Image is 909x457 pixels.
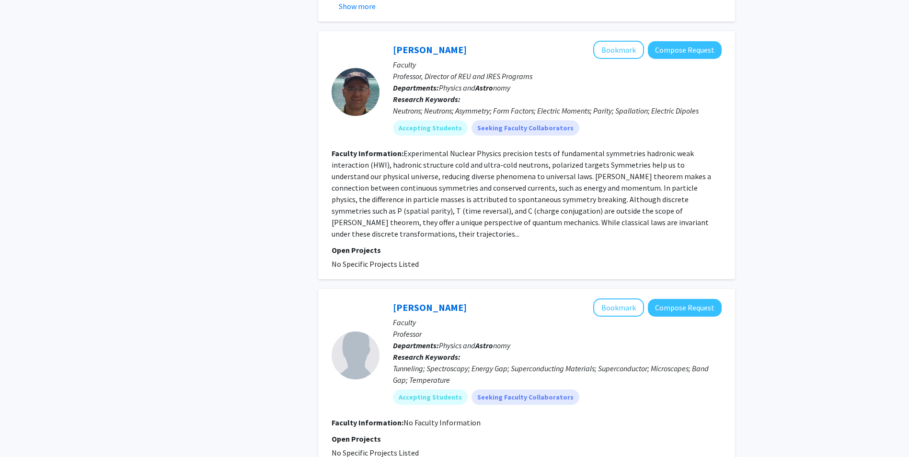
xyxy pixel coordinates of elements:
b: Faculty Information: [332,418,403,427]
b: Departments: [393,341,439,350]
div: Neutrons; Neutrons; Asymmetry; Form Factors; Electric Moments; Parity; Spallation; Electric Dipoles [393,105,722,116]
span: Physics and nomy [439,341,510,350]
iframe: Chat [7,414,41,450]
button: Show more [339,0,376,12]
b: Research Keywords: [393,352,460,362]
b: Astro [475,83,493,92]
b: Departments: [393,83,439,92]
div: Tunneling; Spectroscopy; Energy Gap; Superconducting Materials; Superconductor; Microscopes; Band... [393,363,722,386]
a: [PERSON_NAME] [393,301,467,313]
p: Open Projects [332,433,722,445]
span: No Specific Projects Listed [332,259,419,269]
b: Research Keywords: [393,94,460,104]
p: Faculty [393,59,722,70]
span: No Faculty Information [403,418,481,427]
button: Add Kwokwai Ng to Bookmarks [593,298,644,317]
button: Add Christopher Crawford to Bookmarks [593,41,644,59]
fg-read-more: Experimental Nuclear Physics precision tests of fundamental symmetries hadronic weak interaction ... [332,149,711,239]
p: Professor, Director of REU and IRES Programs [393,70,722,82]
mat-chip: Accepting Students [393,120,468,136]
p: Faculty [393,317,722,328]
mat-chip: Seeking Faculty Collaborators [472,389,579,405]
p: Professor [393,328,722,340]
button: Compose Request to Christopher Crawford [648,41,722,59]
b: Faculty Information: [332,149,403,158]
span: Physics and nomy [439,83,510,92]
button: Compose Request to Kwokwai Ng [648,299,722,317]
mat-chip: Accepting Students [393,389,468,405]
mat-chip: Seeking Faculty Collaborators [472,120,579,136]
a: [PERSON_NAME] [393,44,467,56]
b: Astro [475,341,493,350]
p: Open Projects [332,244,722,256]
